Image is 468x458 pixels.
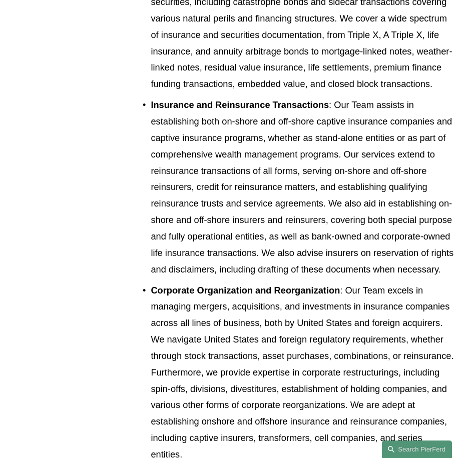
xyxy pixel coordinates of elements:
[382,440,452,458] a: Search this site
[151,97,454,277] p: : Our Team assists in establishing both on-shore and off-shore captive insurance companies and ca...
[151,285,340,295] strong: Corporate Organization and Reorganization
[151,99,329,110] strong: Insurance and Reinsurance Transactions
